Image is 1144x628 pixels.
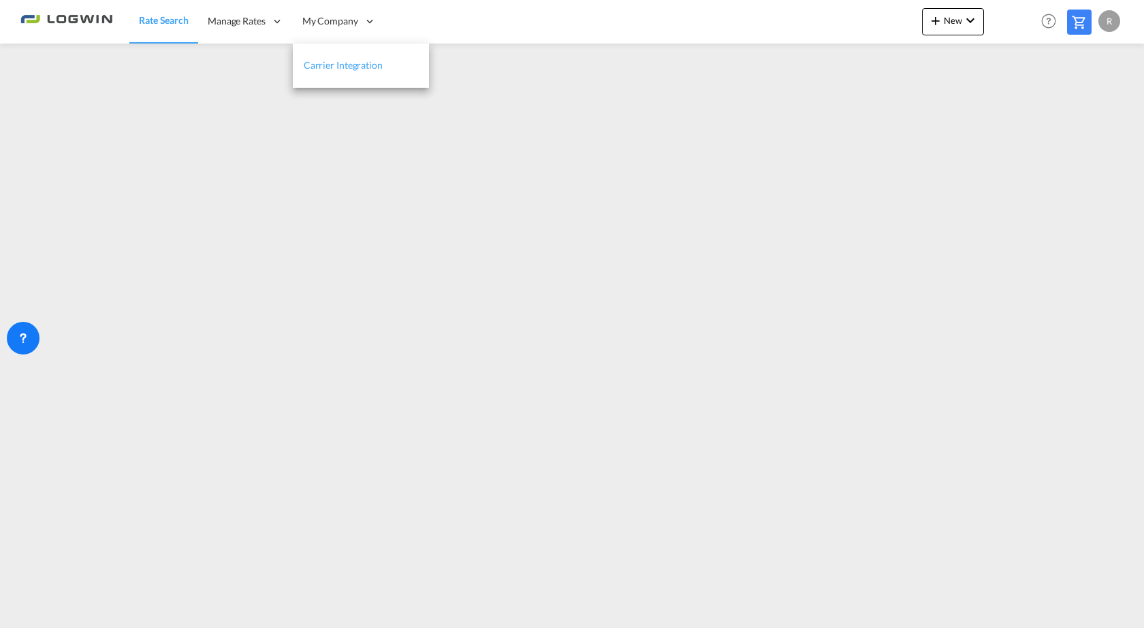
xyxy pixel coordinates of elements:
div: R [1098,10,1120,32]
span: My Company [302,14,358,28]
md-icon: icon-plus 400-fg [927,12,944,29]
md-icon: icon-chevron-down [962,12,979,29]
img: 2761ae10d95411efa20a1f5e0282d2d7.png [20,6,112,37]
span: Rate Search [139,14,189,26]
a: Carrier Integration [293,44,429,88]
span: Manage Rates [208,14,266,28]
span: New [927,15,979,26]
span: Carrier Integration [304,59,383,71]
button: icon-plus 400-fgNewicon-chevron-down [922,8,984,35]
div: Help [1037,10,1067,34]
span: Help [1037,10,1060,33]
